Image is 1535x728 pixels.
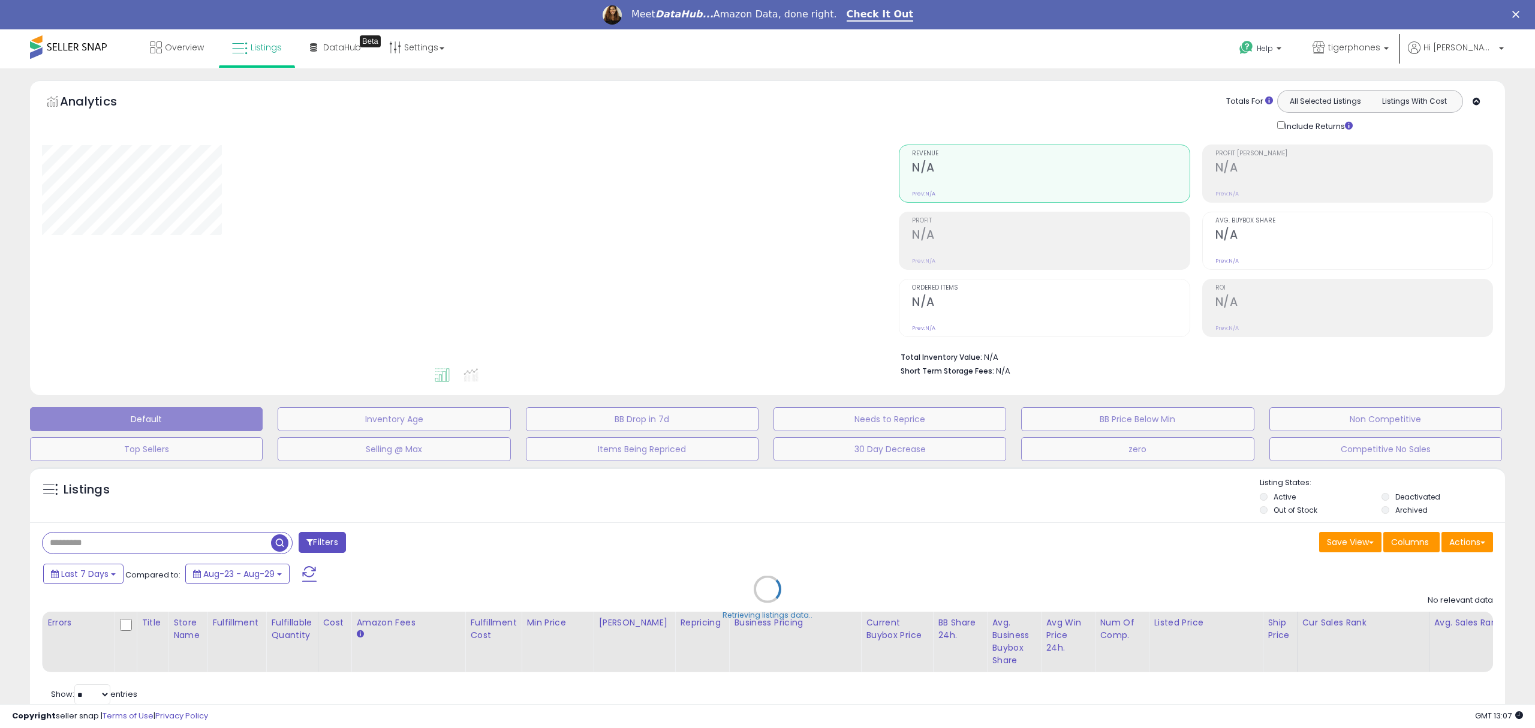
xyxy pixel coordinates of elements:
[1215,218,1492,224] span: Avg. Buybox Share
[251,41,282,53] span: Listings
[1215,161,1492,177] h2: N/A
[165,41,204,53] span: Overview
[1215,285,1492,291] span: ROI
[901,349,1484,363] li: N/A
[912,218,1189,224] span: Profit
[278,437,510,461] button: Selling @ Max
[912,295,1189,311] h2: N/A
[1408,41,1504,68] a: Hi [PERSON_NAME]
[1423,41,1495,53] span: Hi [PERSON_NAME]
[141,29,213,65] a: Overview
[996,365,1010,377] span: N/A
[60,93,140,113] h5: Analytics
[912,228,1189,244] h2: N/A
[1512,11,1524,18] div: Close
[773,407,1006,431] button: Needs to Reprice
[1328,41,1380,53] span: tigerphones
[12,710,56,721] strong: Copyright
[901,366,994,376] b: Short Term Storage Fees:
[912,161,1189,177] h2: N/A
[901,352,982,362] b: Total Inventory Value:
[1215,151,1492,157] span: Profit [PERSON_NAME]
[223,29,291,65] a: Listings
[1281,94,1370,109] button: All Selected Listings
[773,437,1006,461] button: 30 Day Decrease
[526,437,759,461] button: Items Being Repriced
[912,324,935,332] small: Prev: N/A
[1370,94,1459,109] button: Listings With Cost
[1268,119,1367,133] div: Include Returns
[1269,407,1502,431] button: Non Competitive
[1021,437,1254,461] button: zero
[603,5,622,25] img: Profile image for Georgie
[1257,43,1273,53] span: Help
[1215,324,1239,332] small: Prev: N/A
[723,610,812,621] div: Retrieving listings data..
[912,151,1189,157] span: Revenue
[1269,437,1502,461] button: Competitive No Sales
[526,407,759,431] button: BB Drop in 7d
[847,8,914,22] a: Check It Out
[12,711,208,722] div: seller snap | |
[1239,40,1254,55] i: Get Help
[30,407,263,431] button: Default
[1215,190,1239,197] small: Prev: N/A
[1021,407,1254,431] button: BB Price Below Min
[912,190,935,197] small: Prev: N/A
[1304,29,1398,68] a: tigerphones
[1215,228,1492,244] h2: N/A
[1230,31,1293,68] a: Help
[912,285,1189,291] span: Ordered Items
[631,8,837,20] div: Meet Amazon Data, done right.
[278,407,510,431] button: Inventory Age
[655,8,714,20] i: DataHub...
[301,29,370,65] a: DataHub
[1215,257,1239,264] small: Prev: N/A
[912,257,935,264] small: Prev: N/A
[1226,96,1273,107] div: Totals For
[323,41,361,53] span: DataHub
[1215,295,1492,311] h2: N/A
[380,29,453,65] a: Settings
[30,437,263,461] button: Top Sellers
[360,35,381,47] div: Tooltip anchor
